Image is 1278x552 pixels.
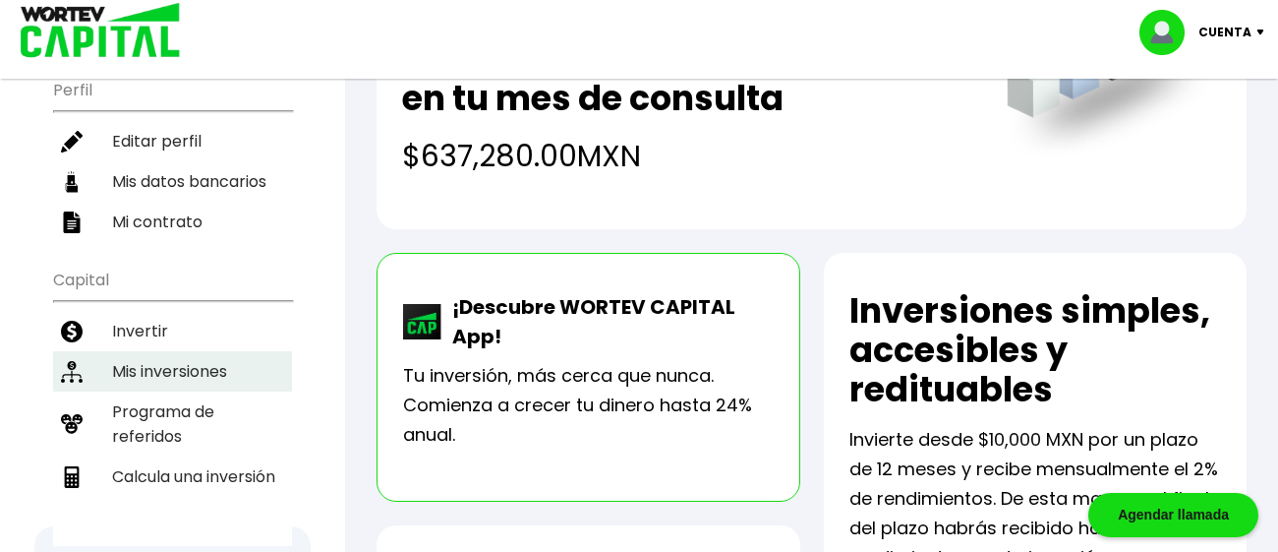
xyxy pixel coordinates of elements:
[61,361,83,383] img: inversiones-icon.6695dc30.svg
[442,292,774,351] p: ¡Descubre WORTEV CAPITAL App!
[53,121,292,161] a: Editar perfil
[53,392,292,457] a: Programa de referidos
[849,291,1222,409] h2: Inversiones simples, accesibles y redituables
[61,413,83,435] img: recomiendanos-icon.9b8e9327.svg
[53,161,292,202] a: Mis datos bancarios
[1251,30,1278,35] img: icon-down
[61,466,83,488] img: calculadora-icon.17d418c4.svg
[53,351,292,392] a: Mis inversiones
[53,457,292,497] a: Calcula una inversión
[61,212,83,233] img: contrato-icon.f2db500c.svg
[1088,493,1258,537] div: Agendar llamada
[402,39,966,118] h2: Total de rendimientos recibidos en tu mes de consulta
[53,68,292,242] ul: Perfil
[403,361,774,450] p: Tu inversión, más cerca que nunca. Comienza a crecer tu dinero hasta 24% anual.
[403,304,442,339] img: wortev-capital-app-icon
[1139,10,1198,55] img: profile-image
[53,202,292,242] a: Mi contrato
[61,131,83,153] img: editar-icon.952d3147.svg
[53,311,292,351] a: Invertir
[402,134,966,178] h4: $637,280.00 MXN
[61,321,83,342] img: invertir-icon.b3b967d7.svg
[1198,18,1251,47] p: Cuenta
[61,171,83,193] img: datos-icon.10cf9172.svg
[53,258,292,546] ul: Capital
